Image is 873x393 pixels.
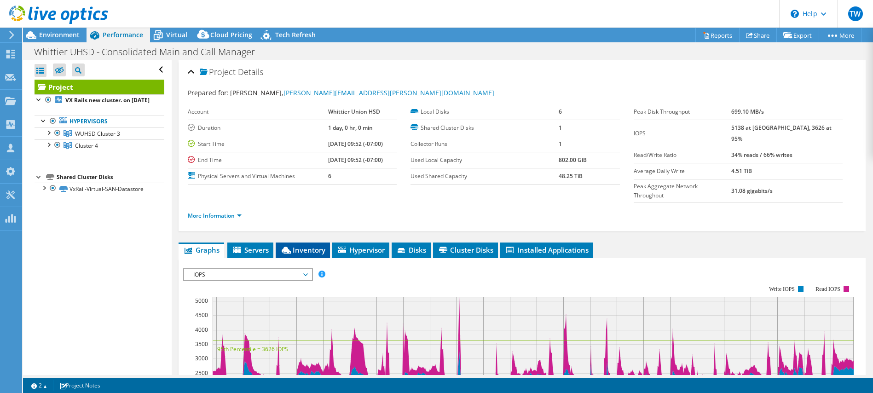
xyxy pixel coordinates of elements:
a: [PERSON_NAME][EMAIL_ADDRESS][PERSON_NAME][DOMAIN_NAME] [283,88,494,97]
a: Project [35,80,164,94]
b: 1 [559,124,562,132]
span: Servers [232,245,269,254]
label: Account [188,107,328,116]
span: Tech Refresh [275,30,316,39]
span: Project [200,68,236,77]
a: 2 [25,380,53,391]
text: 3000 [195,354,208,362]
span: Environment [39,30,80,39]
a: Project Notes [53,380,107,391]
b: VX Rails new cluster. on [DATE] [65,96,150,104]
span: Details [238,66,263,77]
text: 5000 [195,297,208,305]
span: [PERSON_NAME], [230,88,494,97]
a: More [819,28,861,42]
span: Cluster Disks [438,245,493,254]
span: Cloud Pricing [210,30,252,39]
span: IOPS [189,269,307,280]
span: Installed Applications [505,245,589,254]
span: Virtual [166,30,187,39]
span: TW [848,6,863,21]
a: Hypervisors [35,116,164,127]
label: Read/Write Ratio [634,150,732,160]
text: 3500 [195,340,208,348]
label: Prepared for: [188,88,229,97]
b: 48.25 TiB [559,172,583,180]
label: Peak Aggregate Network Throughput [634,182,732,200]
a: Cluster 4 [35,139,164,151]
b: 31.08 gigabits/s [731,187,773,195]
a: Reports [695,28,740,42]
a: VxRail-Virtual-SAN-Datastore [35,183,164,195]
b: 1 day, 0 hr, 0 min [328,124,373,132]
a: Export [776,28,819,42]
span: Graphs [183,245,220,254]
label: Used Shared Capacity [410,172,559,181]
text: 4000 [195,326,208,334]
a: Share [739,28,777,42]
label: IOPS [634,129,732,138]
span: Disks [396,245,426,254]
label: Peak Disk Throughput [634,107,732,116]
label: Shared Cluster Disks [410,123,559,133]
a: WUHSD Cluster 3 [35,127,164,139]
text: Read IOPS [816,286,841,292]
b: 6 [328,172,331,180]
span: Hypervisor [337,245,385,254]
b: 34% reads / 66% writes [731,151,792,159]
b: Whittier Union HSD [328,108,380,116]
span: Inventory [280,245,325,254]
b: 1 [559,140,562,148]
label: Start Time [188,139,328,149]
text: 2500 [195,369,208,377]
text: 4500 [195,311,208,319]
label: Local Disks [410,107,559,116]
h1: Whittier UHSD - Consolidated Main and Call Manager [30,47,269,57]
b: [DATE] 09:52 (-07:00) [328,140,383,148]
b: 5138 at [GEOGRAPHIC_DATA], 3626 at 95% [731,124,832,143]
span: Performance [103,30,143,39]
b: [DATE] 09:52 (-07:00) [328,156,383,164]
label: Used Local Capacity [410,156,559,165]
b: 6 [559,108,562,116]
b: 802.00 GiB [559,156,587,164]
span: Cluster 4 [75,142,98,150]
a: More Information [188,212,242,220]
svg: \n [791,10,799,18]
label: Collector Runs [410,139,559,149]
div: Shared Cluster Disks [57,172,164,183]
a: VX Rails new cluster. on [DATE] [35,94,164,106]
text: 95th Percentile = 3626 IOPS [217,345,288,353]
text: Write IOPS [769,286,795,292]
label: Duration [188,123,328,133]
label: End Time [188,156,328,165]
label: Physical Servers and Virtual Machines [188,172,328,181]
span: WUHSD Cluster 3 [75,130,120,138]
b: 4.51 TiB [731,167,752,175]
label: Average Daily Write [634,167,732,176]
b: 699.10 MB/s [731,108,764,116]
